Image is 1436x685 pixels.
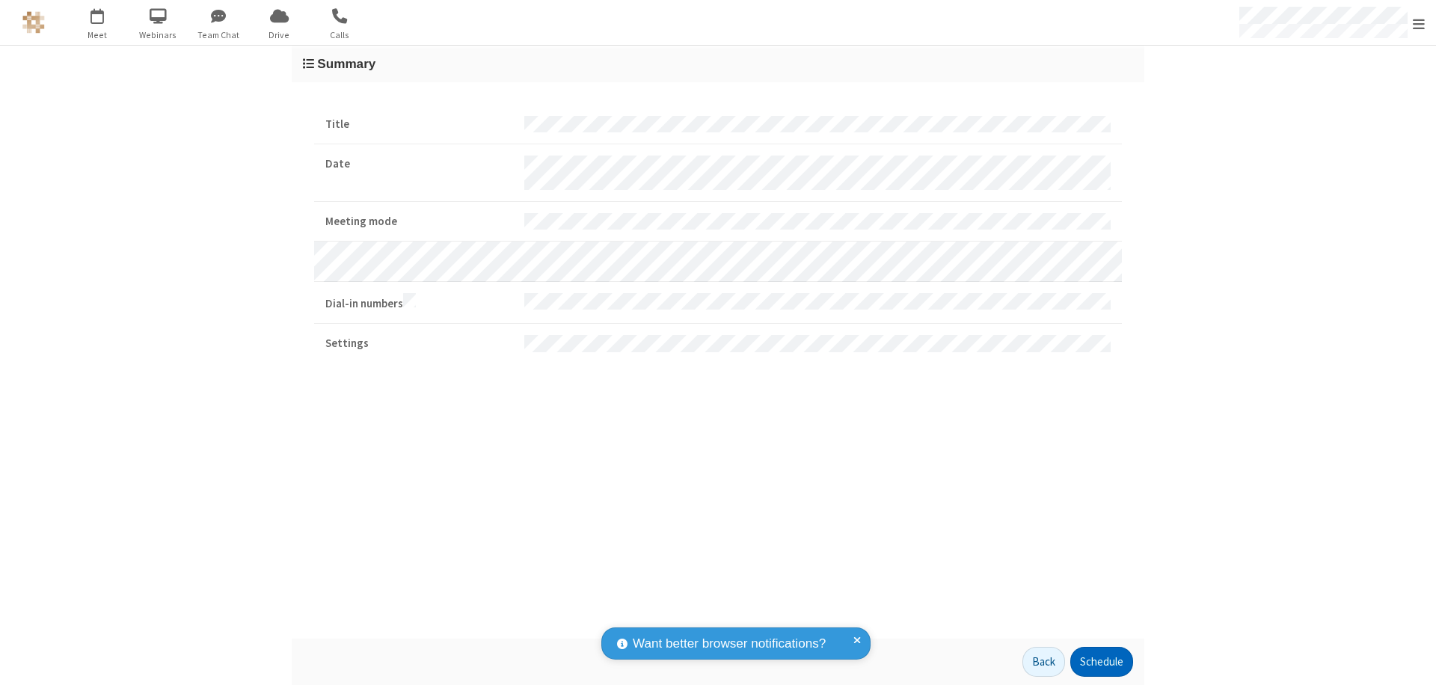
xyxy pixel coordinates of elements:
iframe: Chat [1399,646,1425,675]
span: Calls [312,28,368,42]
span: Meet [70,28,126,42]
img: QA Selenium DO NOT DELETE OR CHANGE [22,11,45,34]
span: Want better browser notifications? [633,634,826,654]
strong: Settings [325,335,513,352]
button: Schedule [1070,647,1133,677]
span: Team Chat [191,28,247,42]
strong: Title [325,116,513,133]
strong: Dial-in numbers [325,293,513,313]
strong: Meeting mode [325,213,513,230]
strong: Date [325,156,513,173]
button: Back [1022,647,1065,677]
span: Drive [251,28,307,42]
span: Summary [317,56,375,71]
span: Webinars [130,28,186,42]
